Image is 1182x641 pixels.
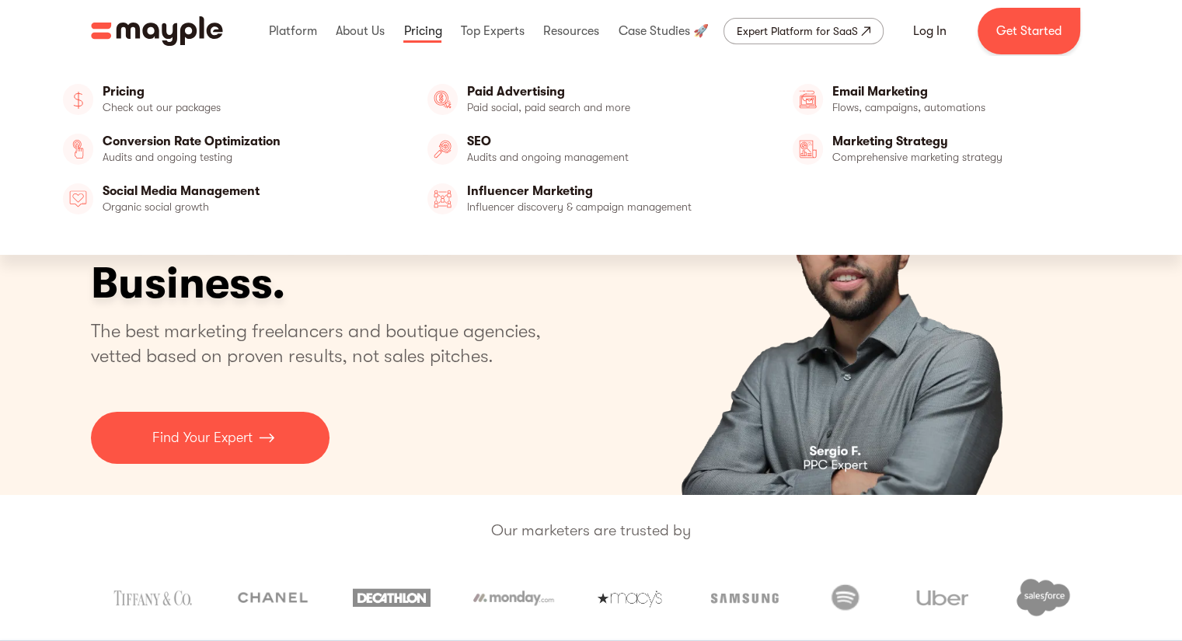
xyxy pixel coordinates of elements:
[91,16,223,46] a: home
[737,22,858,40] div: Expert Platform for SaaS
[539,6,603,56] div: Resources
[457,6,528,56] div: Top Experts
[606,62,1092,495] div: carousel
[265,6,321,56] div: Platform
[152,427,253,448] p: Find Your Expert
[978,8,1080,54] a: Get Started
[606,62,1092,495] div: 1 of 4
[723,18,884,44] a: Expert Platform for SaaS
[91,319,560,368] p: The best marketing freelancers and boutique agencies, vetted based on proven results, not sales p...
[399,6,445,56] div: Pricing
[91,16,223,46] img: Mayple logo
[332,6,389,56] div: About Us
[91,412,329,464] a: Find Your Expert
[894,12,965,50] a: Log In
